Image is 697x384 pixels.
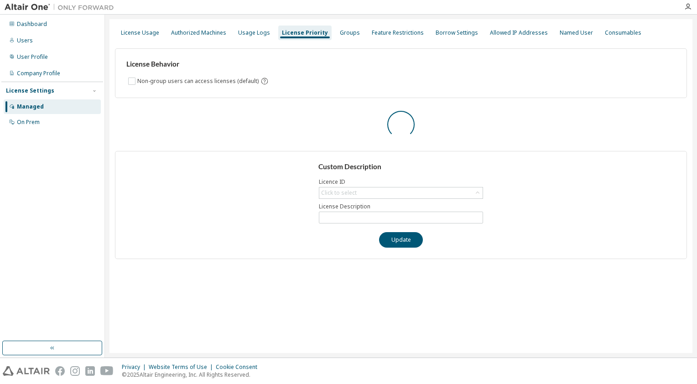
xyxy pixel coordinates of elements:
[122,363,149,371] div: Privacy
[560,29,593,36] div: Named User
[17,53,48,61] div: User Profile
[238,29,270,36] div: Usage Logs
[340,29,360,36] div: Groups
[605,29,641,36] div: Consumables
[260,77,269,85] svg: By default any user not assigned to any group can access any license. Turn this setting off to di...
[171,29,226,36] div: Authorized Machines
[122,371,263,379] p: © 2025 Altair Engineering, Inc. All Rights Reserved.
[379,232,423,248] button: Update
[319,203,483,210] label: License Description
[318,162,484,171] h3: Custom Description
[319,178,483,186] label: Licence ID
[372,29,424,36] div: Feature Restrictions
[490,29,548,36] div: Allowed IP Addresses
[436,29,478,36] div: Borrow Settings
[321,189,357,197] div: Click to select
[137,76,260,87] label: Non-group users can access licenses (default)
[55,366,65,376] img: facebook.svg
[282,29,328,36] div: License Priority
[17,119,40,126] div: On Prem
[6,87,54,94] div: License Settings
[17,70,60,77] div: Company Profile
[319,187,483,198] div: Click to select
[85,366,95,376] img: linkedin.svg
[5,3,119,12] img: Altair One
[121,29,159,36] div: License Usage
[17,21,47,28] div: Dashboard
[126,60,267,69] h3: License Behavior
[17,103,44,110] div: Managed
[100,366,114,376] img: youtube.svg
[149,363,216,371] div: Website Terms of Use
[3,366,50,376] img: altair_logo.svg
[216,363,263,371] div: Cookie Consent
[70,366,80,376] img: instagram.svg
[17,37,33,44] div: Users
